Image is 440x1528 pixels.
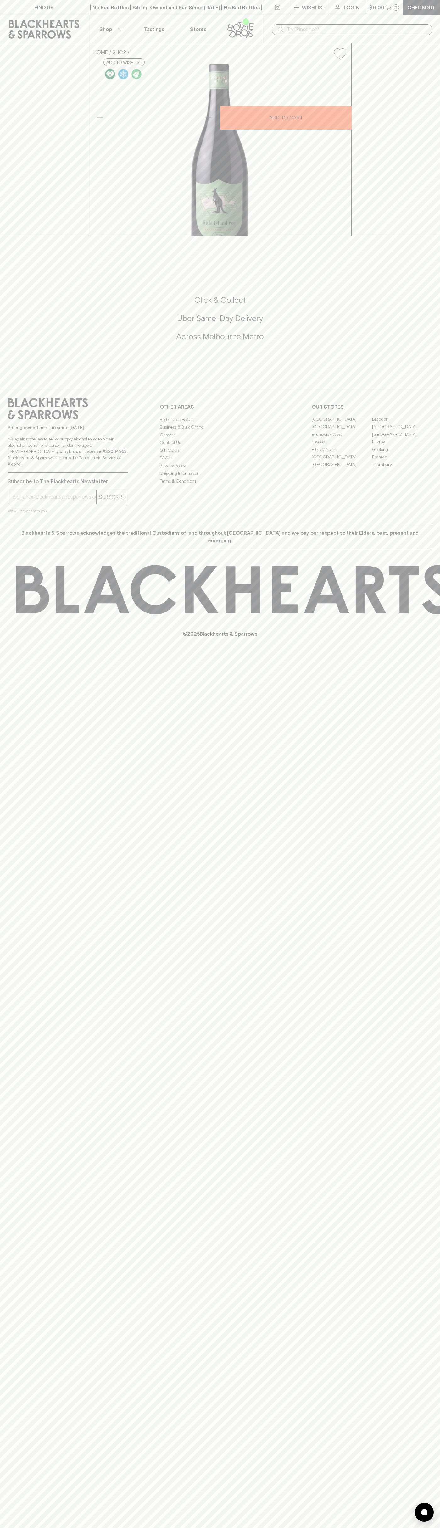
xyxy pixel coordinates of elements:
[331,46,349,62] button: Add to wishlist
[190,25,206,33] p: Stores
[131,69,142,79] img: Organic
[118,69,128,79] img: Chilled Red
[8,331,432,342] h5: Across Melbourne Metro
[312,461,372,468] a: [GEOGRAPHIC_DATA]
[160,462,281,469] a: Privacy Policy
[312,423,372,431] a: [GEOGRAPHIC_DATA]
[160,477,281,485] a: Terms & Conditions
[372,416,432,423] a: Braddon
[34,4,54,11] p: FIND US
[105,69,115,79] img: Vegan
[8,313,432,324] h5: Uber Same-Day Delivery
[93,49,108,55] a: HOME
[103,68,117,81] a: Made without the use of any animal products.
[8,270,432,375] div: Call to action block
[369,4,384,11] p: $0.00
[160,431,281,439] a: Careers
[132,15,176,43] a: Tastings
[8,478,128,485] p: Subscribe to The Blackhearts Newsletter
[103,58,145,66] button: Add to wishlist
[302,4,326,11] p: Wishlist
[176,15,220,43] a: Stores
[372,446,432,453] a: Geelong
[88,64,351,236] img: 41212.png
[312,438,372,446] a: Elwood
[372,453,432,461] a: Prahran
[312,453,372,461] a: [GEOGRAPHIC_DATA]
[160,454,281,462] a: FAQ's
[12,529,428,544] p: Blackhearts & Sparrows acknowledges the traditional Custodians of land throughout [GEOGRAPHIC_DAT...
[344,4,359,11] p: Login
[144,25,164,33] p: Tastings
[160,416,281,423] a: Bottle Drop FAQ's
[407,4,436,11] p: Checkout
[113,49,126,55] a: SHOP
[69,449,127,454] strong: Liquor License #32064953
[8,436,128,467] p: It is against the law to sell or supply alcohol to, or to obtain alcohol on behalf of a person un...
[88,15,132,43] button: Shop
[312,403,432,411] p: OUR STORES
[287,25,427,35] input: Try "Pinot noir"
[372,461,432,468] a: Thornbury
[8,295,432,305] h5: Click & Collect
[160,470,281,477] a: Shipping Information
[160,424,281,431] a: Business & Bulk Gifting
[160,439,281,446] a: Contact Us
[8,508,128,514] p: We will never spam you
[312,431,372,438] a: Brunswick West
[220,106,352,130] button: ADD TO CART
[130,68,143,81] a: Organic
[13,492,96,502] input: e.g. jane@blackheartsandsparrows.com.au
[97,490,128,504] button: SUBSCRIBE
[372,438,432,446] a: Fitzroy
[99,493,125,501] p: SUBSCRIBE
[8,424,128,431] p: Sibling owned and run since [DATE]
[372,431,432,438] a: [GEOGRAPHIC_DATA]
[372,423,432,431] a: [GEOGRAPHIC_DATA]
[312,416,372,423] a: [GEOGRAPHIC_DATA]
[395,6,397,9] p: 0
[421,1509,427,1515] img: bubble-icon
[117,68,130,81] a: Wonderful as is, but a slight chill will enhance the aromatics and give it a beautiful crunch.
[160,403,281,411] p: OTHER AREAS
[99,25,112,33] p: Shop
[160,446,281,454] a: Gift Cards
[269,114,303,121] p: ADD TO CART
[312,446,372,453] a: Fitzroy North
